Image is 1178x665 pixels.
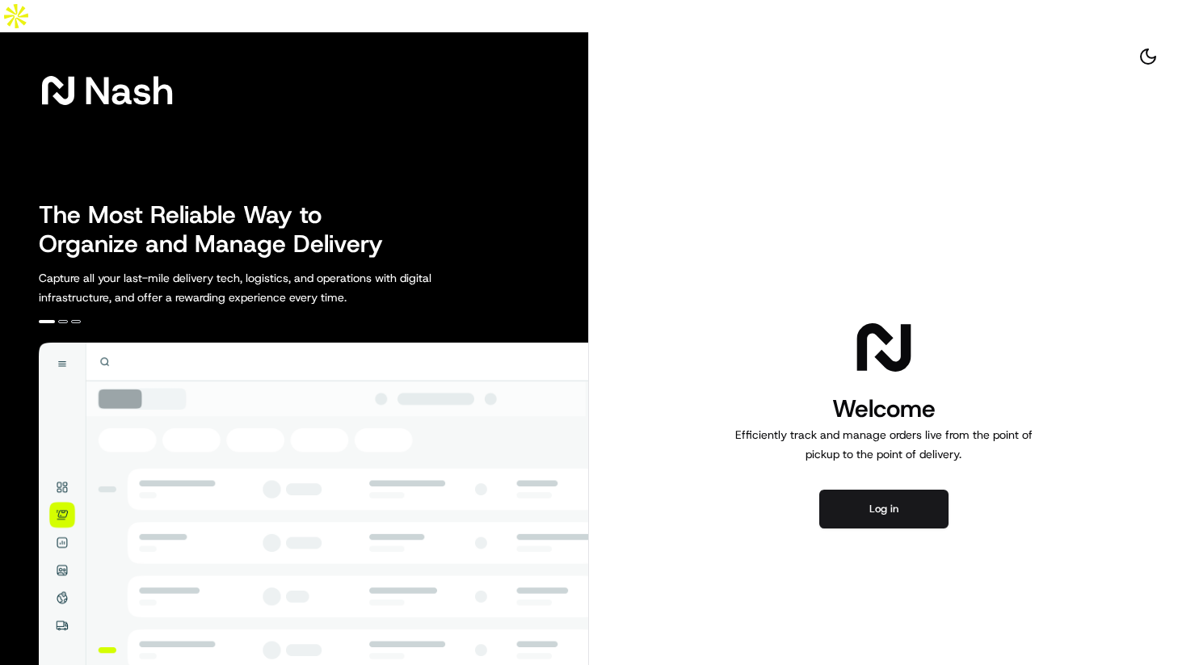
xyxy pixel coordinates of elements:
h2: The Most Reliable Way to Organize and Manage Delivery [39,200,401,259]
p: Capture all your last-mile delivery tech, logistics, and operations with digital infrastructure, ... [39,268,504,307]
p: Efficiently track and manage orders live from the point of pickup to the point of delivery. [729,425,1039,464]
span: Nash [84,74,174,107]
button: Log in [819,490,949,528]
h1: Welcome [729,393,1039,425]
